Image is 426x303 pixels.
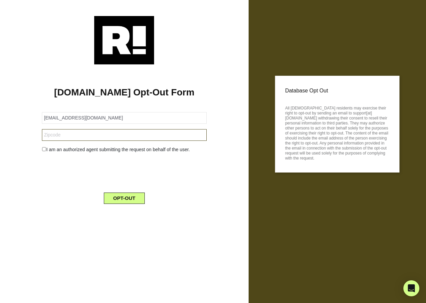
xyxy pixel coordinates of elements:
[10,87,239,98] h1: [DOMAIN_NAME] Opt-Out Form
[285,86,389,96] p: Database Opt Out
[285,104,389,161] p: All [DEMOGRAPHIC_DATA] residents may exercise their right to opt-out by sending an email to suppo...
[74,159,175,185] iframe: reCAPTCHA
[37,146,211,153] div: I am an authorized agent submitting the request on behalf of the user.
[42,129,206,141] input: Zipcode
[403,280,419,296] div: Open Intercom Messenger
[42,112,206,124] input: Email Address
[94,16,154,64] img: Retention.com
[104,193,145,204] button: OPT-OUT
